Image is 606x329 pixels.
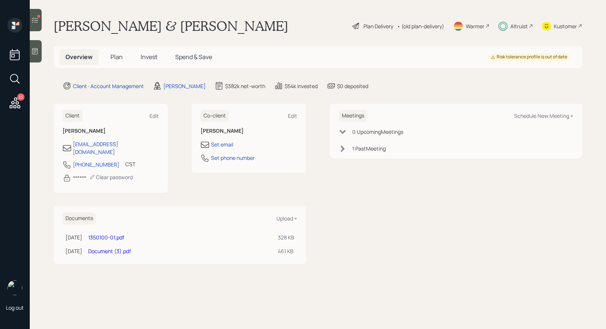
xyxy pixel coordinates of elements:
div: 461 KB [278,247,294,255]
div: [EMAIL_ADDRESS][DOMAIN_NAME] [73,140,159,156]
div: [DATE] [65,247,82,255]
div: $382k net-worth [225,82,265,90]
div: 25 [17,93,25,101]
div: Warmer [466,22,484,30]
div: $0 deposited [337,82,368,90]
h6: Client [62,110,83,122]
a: Document (3).pdf [88,248,131,255]
h6: [PERSON_NAME] [201,128,297,134]
div: Schedule New Meeting + [514,112,573,119]
div: [PHONE_NUMBER] [73,161,119,168]
span: Plan [110,53,123,61]
div: Altruist [510,22,528,30]
div: 1 Past Meeting [352,145,386,152]
div: Plan Delivery [363,22,393,30]
h6: Co-client [201,110,229,122]
h6: Meetings [339,110,367,122]
div: Log out [6,304,24,311]
a: 1350100-01.pdf [88,234,124,241]
div: Set phone number [211,154,255,162]
h6: Documents [62,212,96,225]
div: [DATE] [65,233,82,241]
div: [PERSON_NAME] [163,82,206,90]
div: $54k invested [285,82,318,90]
span: Invest [141,53,157,61]
h1: [PERSON_NAME] & [PERSON_NAME] [54,18,288,34]
div: Clear password [89,174,133,181]
h6: [PERSON_NAME] [62,128,159,134]
div: Upload + [276,215,297,222]
div: Client · Account Management [73,82,144,90]
span: Overview [65,53,93,61]
div: Set email [211,141,233,148]
div: Risk tolerance profile is out of date [491,54,567,60]
div: CST [125,160,135,168]
div: • (old plan-delivery) [397,22,444,30]
img: treva-nostdahl-headshot.png [7,280,22,295]
div: Edit [150,112,159,119]
span: Spend & Save [175,53,212,61]
div: Edit [288,112,297,119]
div: 328 KB [278,233,294,241]
div: Kustomer [554,22,577,30]
div: 0 Upcoming Meeting s [352,128,403,136]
